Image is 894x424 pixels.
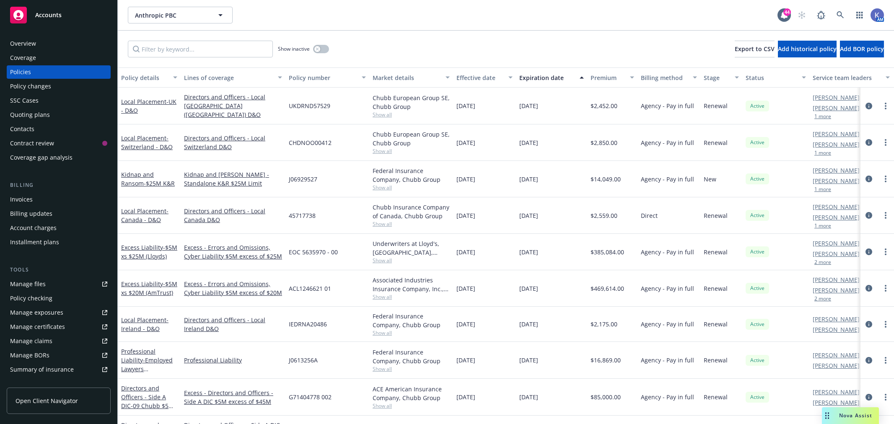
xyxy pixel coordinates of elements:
a: Manage BORs [7,349,111,362]
div: Manage exposures [10,306,63,319]
div: Contacts [10,122,34,136]
span: [DATE] [456,248,475,256]
a: circleInformation [864,283,874,293]
a: Directors and Officers - Local Switzerland D&O [184,134,282,151]
a: more [881,101,891,111]
span: Renewal [704,248,728,256]
a: Excess Liability [121,280,177,297]
button: 2 more [814,260,831,265]
span: Export to CSV [735,45,775,53]
a: [PERSON_NAME] [813,398,860,407]
div: Billing method [641,73,688,82]
div: Federal Insurance Company, Chubb Group [373,348,450,365]
span: [DATE] [519,284,538,293]
button: Export to CSV [735,41,775,57]
a: [PERSON_NAME] [813,239,860,248]
span: - 09 Chubb $5M xs $45M Excess [121,402,174,419]
div: Manage files [10,277,46,291]
div: Summary of insurance [10,363,74,376]
span: [DATE] [519,320,538,328]
span: Agency - Pay in full [641,356,694,365]
a: [PERSON_NAME] [813,388,860,396]
a: Account charges [7,221,111,235]
div: Federal Insurance Company, Chubb Group [373,166,450,184]
a: [PERSON_NAME] [813,93,860,102]
a: more [881,355,891,365]
a: circleInformation [864,210,874,220]
span: Show all [373,402,450,409]
div: Market details [373,73,441,82]
span: Accounts [35,12,62,18]
span: Add BOR policy [840,45,884,53]
div: Premium [591,73,625,82]
span: $14,049.00 [591,175,621,184]
span: Direct [641,211,658,220]
span: Active [749,212,766,219]
a: Excess - Errors and Omissions, Cyber Liability $5M excess of $20M [184,279,282,297]
div: Lines of coverage [184,73,273,82]
div: ACE American Insurance Company, Chubb Group [373,385,450,402]
span: Renewal [704,393,728,401]
span: Renewal [704,320,728,328]
a: Professional Liability [184,356,282,365]
a: circleInformation [864,101,874,111]
a: Directors and Officers - Side A DIC [121,384,174,419]
a: [PERSON_NAME] [813,325,860,334]
span: [DATE] [456,138,475,147]
span: Renewal [704,284,728,293]
span: [DATE] [456,356,475,365]
span: [DATE] [519,393,538,401]
a: Switch app [851,7,868,23]
a: more [881,283,891,293]
div: Contract review [10,137,54,150]
div: Manage claims [10,334,52,348]
div: Underwriters at Lloyd's, [GEOGRAPHIC_DATA], [PERSON_NAME] of [GEOGRAPHIC_DATA], RT Specialty Insu... [373,239,450,257]
button: Premium [587,67,637,88]
div: Policies [10,65,31,79]
span: Agency - Pay in full [641,393,694,401]
span: Renewal [704,211,728,220]
a: Local Placement [121,207,168,224]
span: 45717738 [289,211,316,220]
a: Kidnap and Ransom [121,171,175,187]
span: Show all [373,329,450,336]
a: Manage claims [7,334,111,348]
button: 1 more [814,187,831,192]
a: Coverage [7,51,111,65]
span: Agency - Pay in full [641,284,694,293]
a: Contract review [7,137,111,150]
a: circleInformation [864,355,874,365]
span: - UK - D&O [121,98,176,114]
button: Billing method [637,67,700,88]
a: [PERSON_NAME] [813,213,860,222]
span: [DATE] [519,211,538,220]
a: [PERSON_NAME] [813,140,860,149]
a: Billing updates [7,207,111,220]
a: circleInformation [864,319,874,329]
a: Accounts [7,3,111,27]
div: Quoting plans [10,108,50,122]
span: [DATE] [456,175,475,184]
span: Agency - Pay in full [641,101,694,110]
span: [DATE] [519,248,538,256]
div: Federal Insurance Company, Chubb Group [373,312,450,329]
div: Service team leaders [813,73,881,82]
div: Expiration date [519,73,575,82]
button: Expiration date [516,67,587,88]
a: more [881,137,891,147]
a: [PERSON_NAME] [813,351,860,359]
span: Show all [373,365,450,372]
a: Local Placement [121,98,176,114]
span: $2,452.00 [591,101,617,110]
span: Open Client Navigator [16,396,78,405]
div: Coverage [10,51,36,65]
button: Market details [369,67,453,88]
a: Local Placement [121,316,168,333]
span: Show all [373,111,450,118]
div: SSC Cases [10,94,39,107]
span: IEDRNA20486 [289,320,327,328]
span: Show all [373,147,450,155]
span: Renewal [704,101,728,110]
span: Show all [373,184,450,191]
a: Policy checking [7,292,111,305]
